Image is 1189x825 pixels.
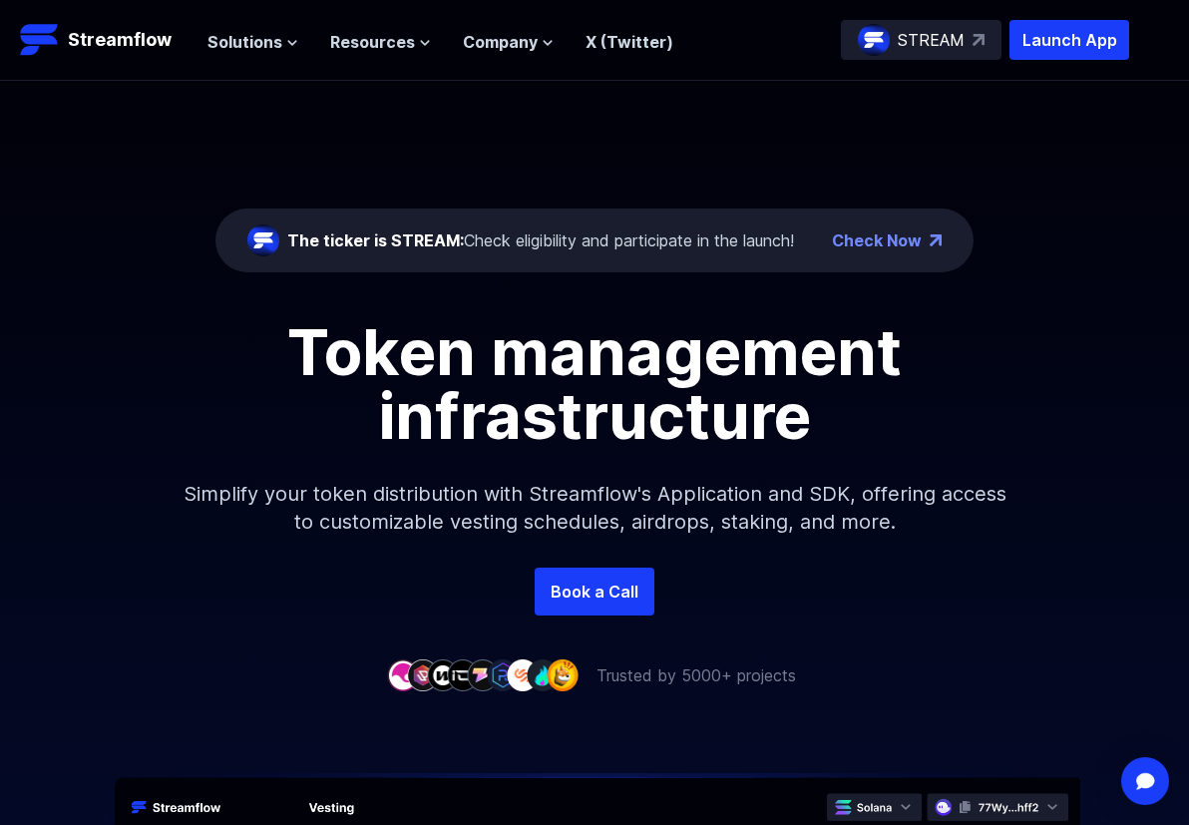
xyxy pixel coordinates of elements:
[586,32,673,52] a: X (Twitter)
[207,30,298,54] button: Solutions
[20,20,60,60] img: Streamflow Logo
[427,659,459,690] img: company-3
[898,28,965,52] p: STREAM
[447,659,479,690] img: company-4
[487,659,519,690] img: company-6
[1121,757,1169,805] div: Open Intercom Messenger
[507,659,539,690] img: company-7
[287,228,794,252] div: Check eligibility and participate in the launch!
[973,34,985,46] img: top-right-arrow.svg
[68,26,172,54] p: Streamflow
[832,228,922,252] a: Check Now
[330,30,415,54] span: Resources
[287,230,464,250] span: The ticker is STREAM:
[527,659,559,690] img: company-8
[387,659,419,690] img: company-1
[467,659,499,690] img: company-5
[247,224,279,256] img: streamflow-logo-circle.png
[463,30,538,54] span: Company
[20,20,188,60] a: Streamflow
[596,663,796,687] p: Trusted by 5000+ projects
[1009,20,1129,60] button: Launch App
[330,30,431,54] button: Resources
[207,30,282,54] span: Solutions
[858,24,890,56] img: streamflow-logo-circle.png
[146,320,1043,448] h1: Token management infrastructure
[930,234,942,246] img: top-right-arrow.png
[841,20,1001,60] a: STREAM
[535,568,654,616] a: Book a Call
[463,30,554,54] button: Company
[547,659,579,690] img: company-9
[407,659,439,690] img: company-2
[166,448,1023,568] p: Simplify your token distribution with Streamflow's Application and SDK, offering access to custom...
